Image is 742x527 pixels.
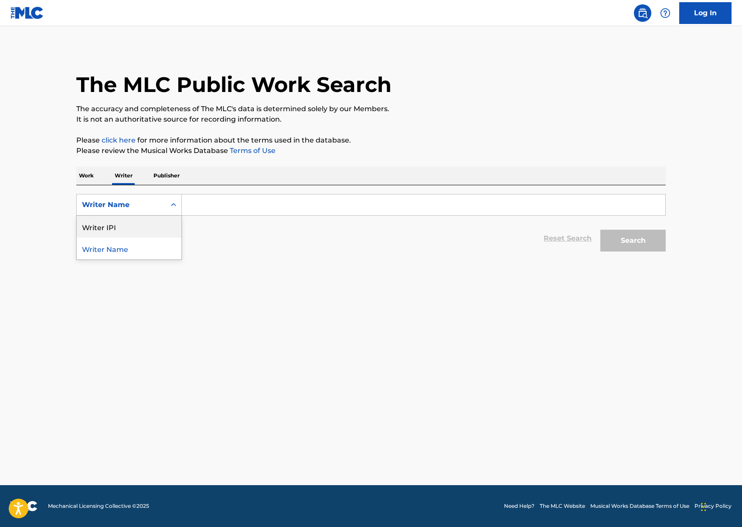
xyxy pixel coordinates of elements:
[10,501,37,511] img: logo
[504,502,534,510] a: Need Help?
[76,71,391,98] h1: The MLC Public Work Search
[76,135,666,146] p: Please for more information about the terms used in the database.
[112,167,135,185] p: Writer
[102,136,136,144] a: click here
[701,494,706,520] div: Drag
[660,8,671,18] img: help
[151,167,182,185] p: Publisher
[694,502,732,510] a: Privacy Policy
[540,502,585,510] a: The MLC Website
[77,216,181,238] div: Writer IPI
[637,8,648,18] img: search
[590,502,689,510] a: Musical Works Database Terms of Use
[48,502,149,510] span: Mechanical Licensing Collective © 2025
[679,2,732,24] a: Log In
[698,485,742,527] iframe: Chat Widget
[76,104,666,114] p: The accuracy and completeness of The MLC's data is determined solely by our Members.
[76,114,666,125] p: It is not an authoritative source for recording information.
[77,238,181,259] div: Writer Name
[657,4,674,22] div: Help
[228,146,276,155] a: Terms of Use
[82,200,160,210] div: Writer Name
[634,4,651,22] a: Public Search
[76,194,666,256] form: Search Form
[76,146,666,156] p: Please review the Musical Works Database
[76,167,96,185] p: Work
[10,7,44,19] img: MLC Logo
